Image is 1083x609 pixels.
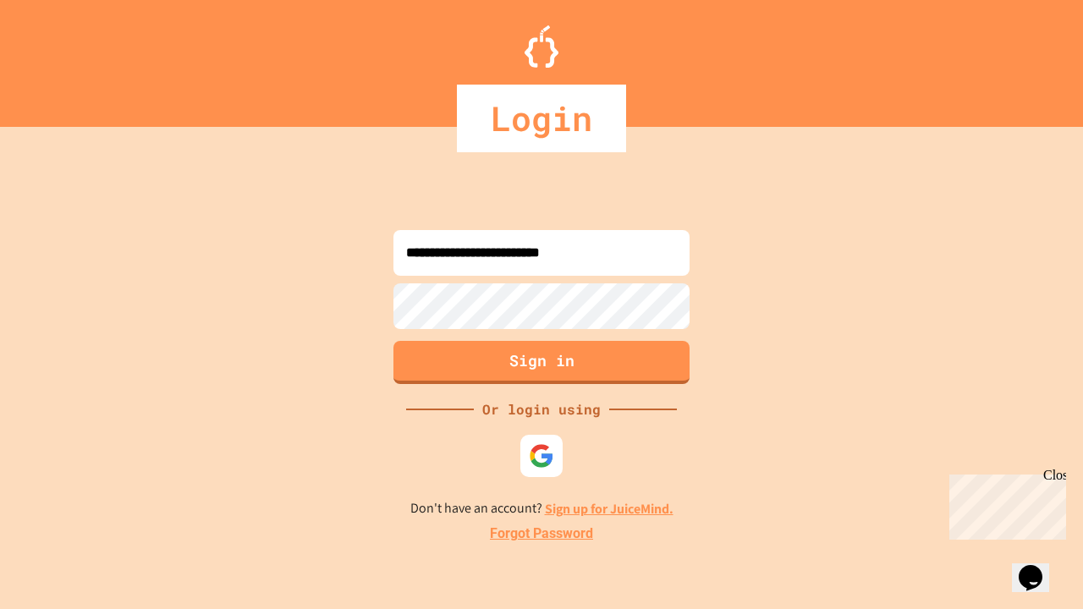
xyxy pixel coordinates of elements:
img: google-icon.svg [529,443,554,469]
div: Or login using [474,399,609,420]
div: Login [457,85,626,152]
img: Logo.svg [525,25,558,68]
p: Don't have an account? [410,498,673,519]
iframe: chat widget [943,468,1066,540]
a: Sign up for JuiceMind. [545,500,673,518]
div: Chat with us now!Close [7,7,117,107]
a: Forgot Password [490,524,593,544]
iframe: chat widget [1012,541,1066,592]
button: Sign in [393,341,690,384]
